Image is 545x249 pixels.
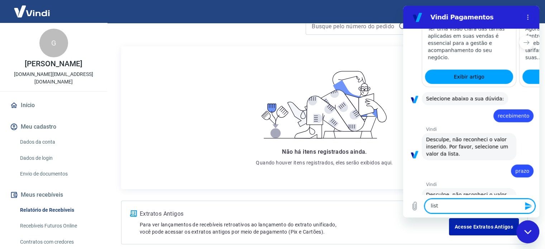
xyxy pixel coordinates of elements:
button: Enviar mensagem [118,193,132,207]
button: Carregar arquivo [4,193,19,207]
a: Dados de login [17,151,99,166]
button: Meu cadastro [9,119,99,135]
button: Meus recebíveis [9,187,99,203]
img: ícone [130,210,137,217]
p: [PERSON_NAME] [25,60,82,68]
p: Para ver lançamentos de recebíveis retroativos ao lançamento do extrato unificado, você pode aces... [140,221,449,235]
span: Não há itens registrados ainda. [282,148,367,155]
input: Busque pelo número do pedido [312,21,396,32]
p: [DOMAIN_NAME][EMAIL_ADDRESS][DOMAIN_NAME] [6,71,101,86]
textarea: lis [21,193,132,207]
button: Sair [511,5,536,18]
p: Vindi [23,176,136,182]
p: Extratos Antigos [140,210,449,218]
div: G [39,29,68,57]
iframe: Botão para abrir a janela de mensagens, conversa em andamento [516,220,539,243]
a: Início [9,97,99,113]
span: Desculpe, não reconheci o valor inserido. Por favor, selecione um valor da lista. [23,131,107,151]
p: Vindi [23,121,136,126]
a: Dados da conta [17,135,99,149]
span: prazo [112,162,126,168]
span: Selecione abaixo a sua dúvida: [23,90,101,96]
a: Relatório de Recebíveis [17,203,99,217]
iframe: Janela de mensagens [403,6,539,217]
a: Envio de documentos [17,167,99,181]
span: Desculpe, não reconheci o valor inserido. Por favor, selecione um valor da lista. [23,186,107,206]
p: Quando houver itens registrados, eles serão exibidos aqui. [256,159,393,166]
a: Exibir artigo: 'Detalhamento de Taxas/Tarifas no Relatório de Recebíveis' [119,64,207,78]
a: Recebíveis Futuros Online [17,219,99,233]
img: Vindi [9,0,55,22]
span: recebimento [95,107,126,113]
a: Acesse Extratos Antigos [449,218,519,235]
